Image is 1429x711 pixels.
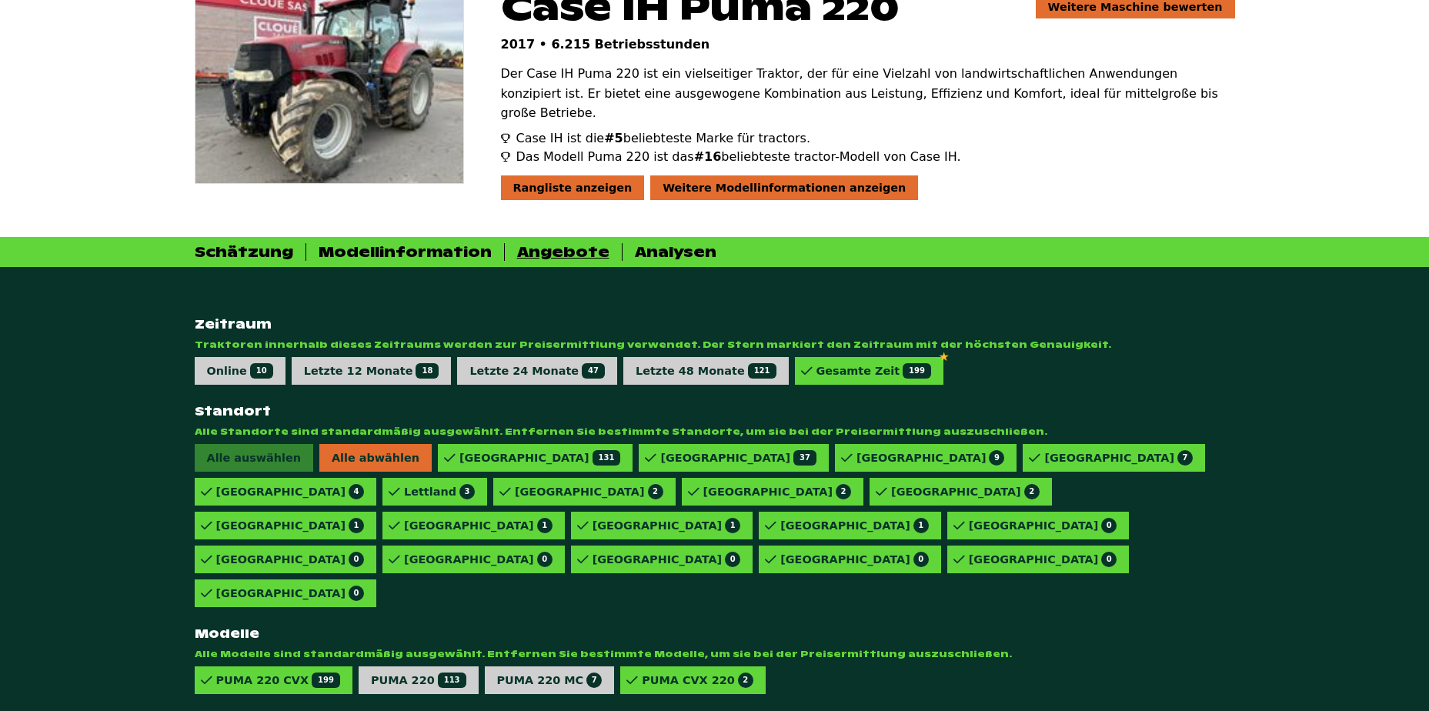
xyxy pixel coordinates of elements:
[312,673,340,688] span: 199
[195,626,1235,642] strong: Modelle
[515,484,663,499] div: [GEOGRAPHIC_DATA]
[319,444,432,472] span: Alle abwählen
[856,450,1005,466] div: [GEOGRAPHIC_DATA]
[725,552,740,567] span: 0
[816,363,931,379] div: Gesamte Zeit
[459,450,620,466] div: [GEOGRAPHIC_DATA]
[216,673,340,688] div: PUMA 220 CVX
[216,518,365,533] div: [GEOGRAPHIC_DATA]
[195,426,1235,438] span: Alle Standorte sind standardmäßig ausgewählt. Entfernen Sie bestimmte Standorte, um sie bei der P...
[604,131,623,145] span: #5
[195,403,1235,419] strong: Standort
[650,175,918,200] div: Weitere Modellinformationen anzeigen
[517,243,609,261] div: Angebote
[582,363,605,379] span: 47
[516,148,961,166] span: Das Modell Puma 220 ist das beliebteste tractor-Modell von Case IH.
[459,484,475,499] span: 3
[438,673,466,688] span: 113
[416,363,439,379] span: 18
[349,518,364,533] span: 1
[537,552,553,567] span: 0
[516,129,811,148] span: Case IH ist die beliebteste Marke für tractors.
[497,673,603,688] div: PUMA 220 MC
[195,339,1235,351] span: Traktoren innerhalb dieses Zeitraums werden zur Preisermittlung verwendet. Der Stern markiert den...
[660,450,816,466] div: [GEOGRAPHIC_DATA]
[913,552,929,567] span: 0
[748,363,776,379] span: 121
[593,552,741,567] div: [GEOGRAPHIC_DATA]
[969,552,1117,567] div: [GEOGRAPHIC_DATA]
[636,363,776,379] div: Letzte 48 Monate
[404,552,553,567] div: [GEOGRAPHIC_DATA]
[195,444,313,472] span: Alle auswählen
[195,316,1235,332] strong: Zeitraum
[793,450,816,466] span: 37
[207,363,273,379] div: Online
[501,175,645,200] div: Rangliste anzeigen
[250,363,273,379] span: 10
[216,484,365,499] div: [GEOGRAPHIC_DATA]
[1101,552,1117,567] span: 0
[404,518,553,533] div: [GEOGRAPHIC_DATA]
[593,518,741,533] div: [GEOGRAPHIC_DATA]
[501,64,1235,123] p: Der Case IH Puma 220 ist ein vielseitiger Traktor, der für eine Vielzahl von landwirtschaftlichen...
[635,243,716,261] div: Analysen
[725,518,740,533] span: 1
[738,673,753,688] span: 2
[694,149,722,164] span: #16
[501,37,1235,52] p: 2017 • 6.215 Betriebsstunden
[304,363,439,379] div: Letzte 12 Monate
[349,484,364,499] span: 4
[891,484,1040,499] div: [GEOGRAPHIC_DATA]
[642,673,753,688] div: PUMA CVX 220
[836,484,851,499] span: 2
[195,648,1235,660] span: Alle Modelle sind standardmäßig ausgewählt. Entfernen Sie bestimmte Modelle, um sie bei der Preis...
[216,586,365,601] div: [GEOGRAPHIC_DATA]
[1044,450,1193,466] div: [GEOGRAPHIC_DATA]
[1101,518,1117,533] span: 0
[404,484,475,499] div: Lettland
[349,586,364,601] span: 0
[319,243,492,261] div: Modellinformation
[1024,484,1040,499] span: 2
[195,243,293,261] div: Schätzung
[586,673,602,688] span: 7
[1177,450,1193,466] span: 7
[969,518,1117,533] div: [GEOGRAPHIC_DATA]
[648,484,663,499] span: 2
[780,552,929,567] div: [GEOGRAPHIC_DATA]
[913,518,929,533] span: 1
[989,450,1004,466] span: 9
[703,484,852,499] div: [GEOGRAPHIC_DATA]
[903,363,931,379] span: 199
[216,552,365,567] div: [GEOGRAPHIC_DATA]
[371,673,466,688] div: PUMA 220
[780,518,929,533] div: [GEOGRAPHIC_DATA]
[593,450,621,466] span: 131
[349,552,364,567] span: 0
[469,363,605,379] div: Letzte 24 Monate
[537,518,553,533] span: 1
